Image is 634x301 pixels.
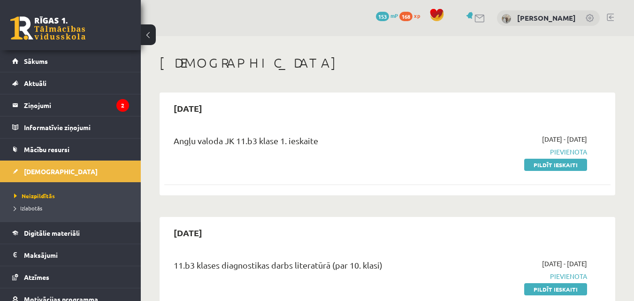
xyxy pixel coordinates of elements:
[12,72,129,94] a: Aktuāli
[12,94,129,116] a: Ziņojumi2
[12,50,129,72] a: Sākums
[399,12,412,21] span: 168
[524,283,587,295] a: Pildīt ieskaiti
[12,116,129,138] a: Informatīvie ziņojumi
[12,266,129,288] a: Atzīmes
[160,55,615,71] h1: [DEMOGRAPHIC_DATA]
[517,13,576,23] a: [PERSON_NAME]
[24,167,98,176] span: [DEMOGRAPHIC_DATA]
[542,134,587,144] span: [DATE] - [DATE]
[12,139,129,160] a: Mācību resursi
[14,192,131,200] a: Neizpildītās
[24,229,80,237] span: Digitālie materiāli
[390,12,398,19] span: mP
[24,244,129,266] legend: Maksājumi
[12,244,129,266] a: Maksājumi
[502,14,511,23] img: Angelīna Vitkovska
[164,222,212,244] h2: [DATE]
[24,116,129,138] legend: Informatīvie ziņojumi
[414,12,420,19] span: xp
[116,99,129,112] i: 2
[24,57,48,65] span: Sākums
[12,161,129,182] a: [DEMOGRAPHIC_DATA]
[458,147,587,157] span: Pievienota
[14,204,131,212] a: Izlabotās
[174,134,444,152] div: Angļu valoda JK 11.b3 klase 1. ieskaite
[24,79,46,87] span: Aktuāli
[376,12,389,21] span: 153
[376,12,398,19] a: 153 mP
[542,259,587,269] span: [DATE] - [DATE]
[164,97,212,119] h2: [DATE]
[12,222,129,244] a: Digitālie materiāli
[458,271,587,281] span: Pievienota
[14,204,42,212] span: Izlabotās
[24,145,69,154] span: Mācību resursi
[24,94,129,116] legend: Ziņojumi
[10,16,85,40] a: Rīgas 1. Tālmācības vidusskola
[14,192,55,200] span: Neizpildītās
[24,273,49,281] span: Atzīmes
[524,159,587,171] a: Pildīt ieskaiti
[174,259,444,276] div: 11.b3 klases diagnostikas darbs literatūrā (par 10. klasi)
[399,12,425,19] a: 168 xp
